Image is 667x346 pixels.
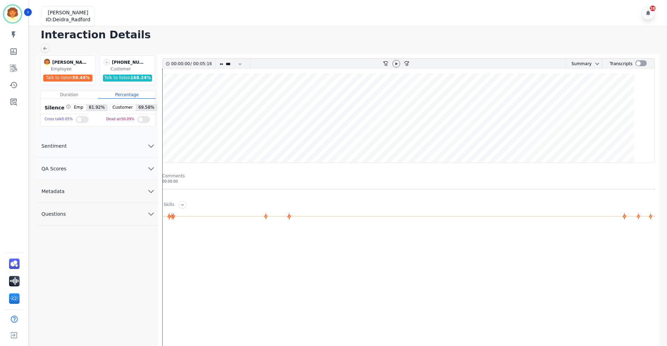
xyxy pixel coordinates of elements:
[192,59,211,69] div: 00:05:16
[41,29,660,41] h1: Interaction Details
[136,105,157,111] span: 69.58 %
[106,114,135,124] div: Dead air 50.09 %
[592,61,600,67] button: chevron down
[147,187,155,195] svg: chevron down
[36,203,158,225] button: Questions chevron down
[594,61,600,67] svg: chevron down
[162,173,655,179] div: Comments
[147,142,155,150] svg: chevron down
[52,59,87,66] div: [PERSON_NAME]
[36,180,158,203] button: Metadata chevron down
[162,179,655,184] div: 00:00:00
[51,66,94,72] div: Employee
[40,91,98,99] div: Duration
[36,165,72,172] span: QA Scores
[36,188,70,195] span: Metadata
[4,6,21,22] img: Bordered avatar
[164,202,174,208] div: Skills
[43,75,93,82] div: Talk to listen
[112,59,147,66] div: [PHONE_NUMBER]
[171,59,214,69] div: /
[103,75,152,82] div: Talk to listen
[71,105,86,111] span: Emp
[147,210,155,218] svg: chevron down
[147,164,155,173] svg: chevron down
[86,105,108,111] span: 81.92 %
[610,59,632,69] div: Transcripts
[36,135,158,157] button: Sentiment chevron down
[72,75,90,80] span: 59.44 %
[566,59,592,69] div: Summary
[171,59,190,69] div: 00:00:00
[36,210,72,217] span: Questions
[36,157,158,180] button: QA Scores chevron down
[45,114,73,124] div: Cross talk 0.05 %
[650,6,655,11] div: 28
[103,59,111,66] span: -
[130,75,151,80] span: 168.24 %
[110,105,135,111] span: Customer
[43,104,71,111] div: Silence
[36,143,72,149] span: Sentiment
[98,91,156,99] div: Percentage
[111,66,153,72] div: Customer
